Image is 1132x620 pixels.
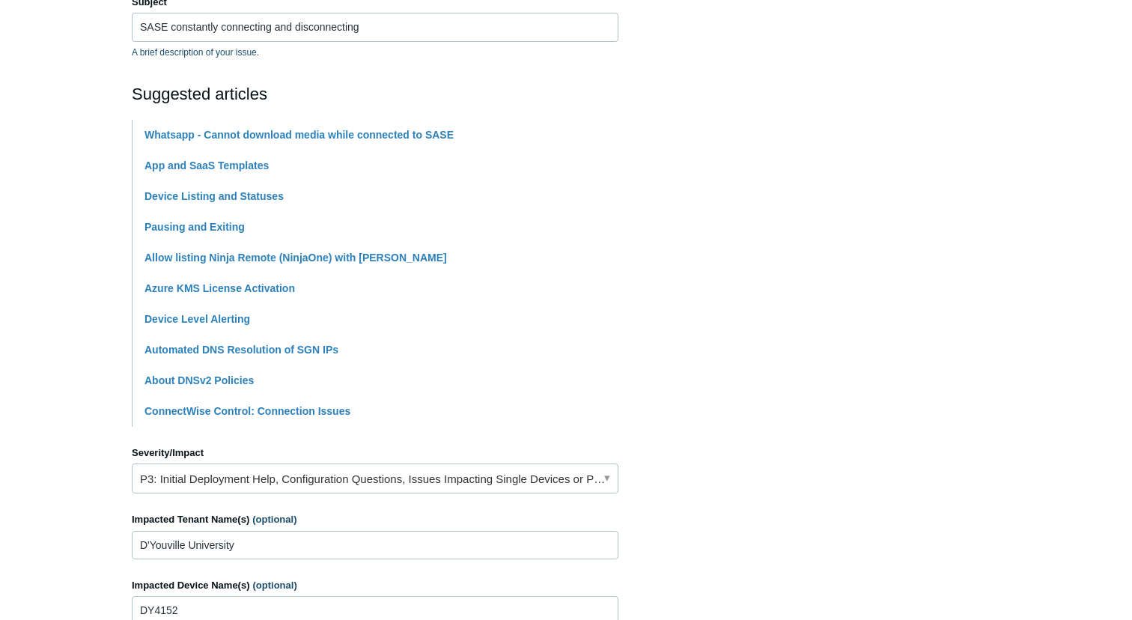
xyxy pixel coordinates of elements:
h2: Suggested articles [132,82,618,106]
a: Automated DNS Resolution of SGN IPs [144,344,338,356]
a: App and SaaS Templates [144,159,269,171]
a: About DNSv2 Policies [144,374,254,386]
a: Device Level Alerting [144,313,250,325]
label: Impacted Tenant Name(s) [132,512,618,527]
a: Device Listing and Statuses [144,190,284,202]
span: (optional) [252,514,296,525]
a: Azure KMS License Activation [144,282,295,294]
span: (optional) [253,580,297,591]
p: A brief description of your issue. [132,46,618,59]
a: P3: Initial Deployment Help, Configuration Questions, Issues Impacting Single Devices or Past Out... [132,464,618,493]
label: Severity/Impact [132,446,618,461]
a: Whatsapp - Cannot download media while connected to SASE [144,129,454,141]
a: ConnectWise Control: Connection Issues [144,405,350,417]
a: Allow listing Ninja Remote (NinjaOne) with [PERSON_NAME] [144,252,447,264]
label: Impacted Device Name(s) [132,578,618,593]
a: Pausing and Exiting [144,221,245,233]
